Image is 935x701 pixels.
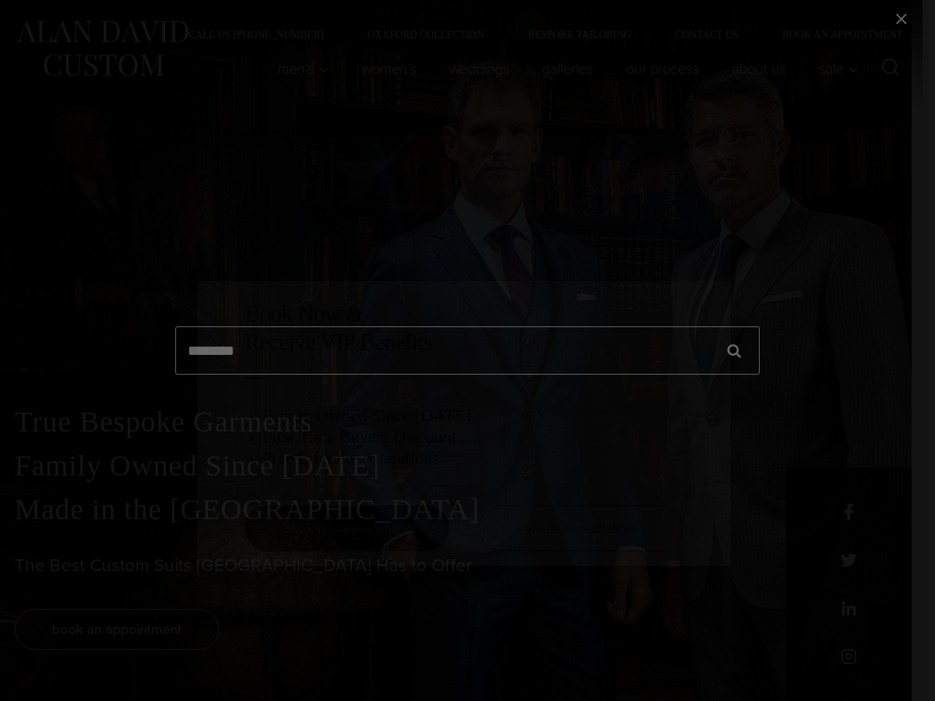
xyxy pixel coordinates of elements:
[245,299,683,356] h2: Book Now & Receive VIP Benefits
[262,405,683,426] h3: Family Owned Since [DATE]
[245,505,449,551] a: book an appointment
[262,426,683,448] h3: First Time Buyers Discount
[262,448,683,469] h3: Free Lifetime Alterations
[721,126,740,145] button: Close
[478,505,683,551] a: visual consultation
